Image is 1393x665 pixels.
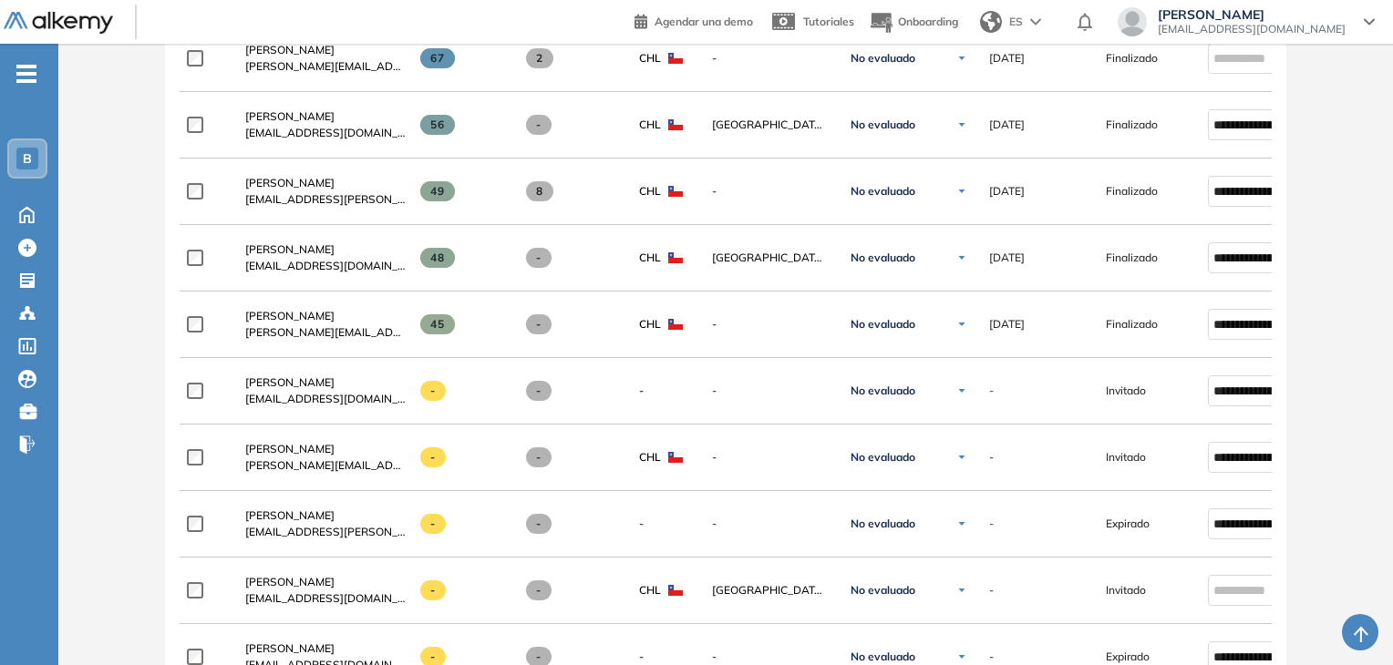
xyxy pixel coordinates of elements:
span: 45 [420,314,456,334]
img: Ícono de flecha [956,53,967,64]
span: CHL [639,316,661,332]
span: - [989,516,994,532]
span: CHL [639,183,661,199]
span: - [639,649,644,665]
span: Finalizado [1106,50,1158,66]
span: - [526,381,552,401]
span: No evaluado [851,317,915,332]
span: [PERSON_NAME] [245,309,335,322]
span: No evaluado [851,517,915,531]
a: [PERSON_NAME] [245,441,406,457]
span: [DATE] [989,117,1025,133]
span: Finalizado [1106,117,1158,133]
span: No evaluado [851,51,915,66]
span: - [712,649,829,665]
span: - [712,316,829,332]
span: No evaluado [851,650,915,664]
span: - [712,383,829,399]
span: [PERSON_NAME] [245,508,335,522]
span: [PERSON_NAME][EMAIL_ADDRESS][PERSON_NAME][DOMAIN_NAME] [245,324,406,341]
span: - [526,314,552,334]
span: [PERSON_NAME] [1158,7,1346,22]
a: [PERSON_NAME] [245,640,406,657]
a: [PERSON_NAME] [245,374,406,391]
a: [PERSON_NAME] [245,308,406,324]
span: Expirado [1106,516,1150,532]
span: [DATE] [989,183,1025,199]
span: No evaluado [851,118,915,132]
span: [PERSON_NAME] [245,442,335,455]
span: - [420,580,447,600]
span: [EMAIL_ADDRESS][DOMAIN_NAME] [245,590,406,607]
span: No evaluado [851,251,915,265]
span: No evaluado [851,184,915,199]
span: - [712,183,829,199]
span: B [23,151,32,166]
span: [EMAIL_ADDRESS][DOMAIN_NAME] [245,125,406,141]
span: - [526,447,552,467]
img: Ícono de flecha [956,319,967,330]
span: [GEOGRAPHIC_DATA][PERSON_NAME] [712,582,829,598]
a: [PERSON_NAME] [245,574,406,590]
span: [PERSON_NAME] [245,375,335,389]
img: Logo [4,12,113,35]
span: 8 [526,181,554,201]
span: [PERSON_NAME] [245,176,335,189]
a: [PERSON_NAME] [245,507,406,524]
i: - [16,72,36,76]
a: [PERSON_NAME] [245,241,406,258]
span: 48 [420,248,456,268]
img: Ícono de flecha [956,585,967,596]
span: [PERSON_NAME] [245,109,335,123]
span: - [639,516,644,532]
span: [EMAIL_ADDRESS][PERSON_NAME][DOMAIN_NAME] [245,524,406,540]
span: No evaluado [851,384,915,398]
span: [PERSON_NAME] [245,641,335,655]
span: Finalizado [1106,183,1158,199]
span: - [639,383,644,399]
span: CHL [639,582,661,598]
span: [EMAIL_ADDRESS][DOMAIN_NAME] [245,258,406,274]
span: Onboarding [898,15,958,28]
span: [PERSON_NAME][EMAIL_ADDRESS][DOMAIN_NAME] [245,58,406,75]
span: CHL [639,449,661,465]
img: Ícono de flecha [956,119,967,130]
span: - [989,449,994,465]
span: - [989,582,994,598]
span: Invitado [1106,383,1146,399]
span: CHL [639,117,661,133]
span: - [420,514,447,534]
a: [PERSON_NAME] [245,175,406,191]
img: world [980,11,1002,33]
img: CHL [668,186,683,197]
span: - [712,449,829,465]
span: - [712,516,829,532]
img: CHL [668,319,683,330]
img: CHL [668,119,683,130]
img: arrow [1030,18,1041,26]
span: [GEOGRAPHIC_DATA][PERSON_NAME] [712,250,829,266]
a: Agendar una demo [635,9,753,31]
span: - [989,383,994,399]
span: CHL [639,250,661,266]
span: - [526,115,552,135]
span: Agendar una demo [655,15,753,28]
span: 67 [420,48,456,68]
span: 49 [420,181,456,201]
span: [EMAIL_ADDRESS][PERSON_NAME][DOMAIN_NAME] [245,191,406,208]
span: [PERSON_NAME][EMAIL_ADDRESS][DOMAIN_NAME] [245,457,406,474]
span: No evaluado [851,450,915,465]
span: - [712,50,829,66]
span: Finalizado [1106,316,1158,332]
span: CHL [639,50,661,66]
img: Ícono de flecha [956,518,967,529]
span: ES [1009,14,1023,30]
span: [PERSON_NAME] [245,575,335,588]
span: [GEOGRAPHIC_DATA][PERSON_NAME] [712,117,829,133]
a: [PERSON_NAME] [245,42,406,58]
span: Finalizado [1106,250,1158,266]
span: [DATE] [989,250,1025,266]
span: - [526,580,552,600]
img: CHL [668,53,683,64]
span: 56 [420,115,456,135]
